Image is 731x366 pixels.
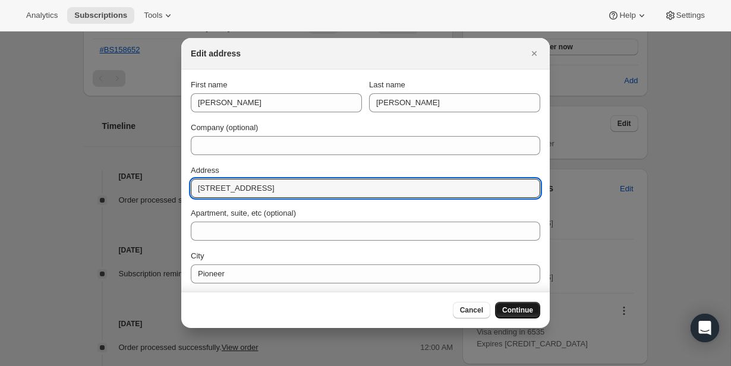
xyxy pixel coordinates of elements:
button: Tools [137,7,181,24]
button: Continue [495,302,540,318]
span: Last name [369,80,405,89]
button: Analytics [19,7,65,24]
span: Settings [676,11,705,20]
span: Address [191,166,219,175]
button: Help [600,7,654,24]
button: Subscriptions [67,7,134,24]
span: Subscriptions [74,11,127,20]
span: First name [191,80,227,89]
span: Continue [502,305,533,315]
button: Settings [657,7,712,24]
div: Open Intercom Messenger [691,314,719,342]
span: Apartment, suite, etc (optional) [191,209,296,217]
h2: Edit address [191,48,241,59]
button: Cancel [453,302,490,318]
span: Cancel [460,305,483,315]
button: Close [526,45,543,62]
span: Help [619,11,635,20]
span: City [191,251,204,260]
span: Company (optional) [191,123,258,132]
span: Analytics [26,11,58,20]
span: Tools [144,11,162,20]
